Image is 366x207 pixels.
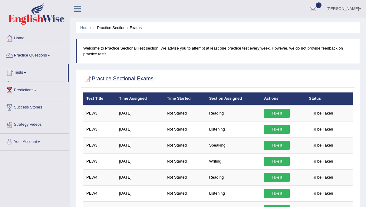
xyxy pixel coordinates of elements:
[0,134,69,149] a: Your Account
[163,137,206,153] td: Not Started
[261,92,306,105] th: Actions
[163,169,206,185] td: Not Started
[116,92,163,105] th: Time Assigned
[206,92,261,105] th: Section Assigned
[206,153,261,169] td: Writing
[0,47,69,62] a: Practice Questions
[163,105,206,121] td: Not Started
[206,105,261,121] td: Reading
[309,189,336,198] span: To be Taken
[83,74,153,83] h2: Practice Sectional Exams
[309,125,336,134] span: To be Taken
[83,92,116,105] th: Test Title
[83,153,116,169] td: PEW3
[0,64,68,79] a: Tests
[309,173,336,182] span: To be Taken
[11,81,68,92] a: Take Practice Sectional Test
[264,189,290,198] a: Take it
[83,185,116,201] td: PEW4
[305,92,353,105] th: Status
[264,173,290,182] a: Take it
[316,2,322,8] span: 0
[206,137,261,153] td: Speaking
[116,121,163,137] td: [DATE]
[92,25,142,31] li: Practice Sectional Exams
[163,185,206,201] td: Not Started
[116,105,163,121] td: [DATE]
[0,99,69,114] a: Success Stories
[264,125,290,134] a: Take it
[0,116,69,131] a: Strategy Videos
[116,169,163,185] td: [DATE]
[264,109,290,118] a: Take it
[163,92,206,105] th: Time Started
[83,169,116,185] td: PEW4
[0,30,69,45] a: Home
[264,141,290,150] a: Take it
[163,121,206,137] td: Not Started
[309,141,336,150] span: To be Taken
[264,157,290,166] a: Take it
[0,82,69,97] a: Predictions
[309,109,336,118] span: To be Taken
[163,153,206,169] td: Not Started
[83,45,354,57] p: Welcome to Practice Sectional Test section. We advise you to attempt at least one practice test e...
[80,25,91,30] a: Home
[83,137,116,153] td: PEW3
[116,153,163,169] td: [DATE]
[83,105,116,121] td: PEW3
[206,169,261,185] td: Reading
[83,121,116,137] td: PEW3
[206,185,261,201] td: Listening
[206,121,261,137] td: Listening
[116,185,163,201] td: [DATE]
[116,137,163,153] td: [DATE]
[309,157,336,166] span: To be Taken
